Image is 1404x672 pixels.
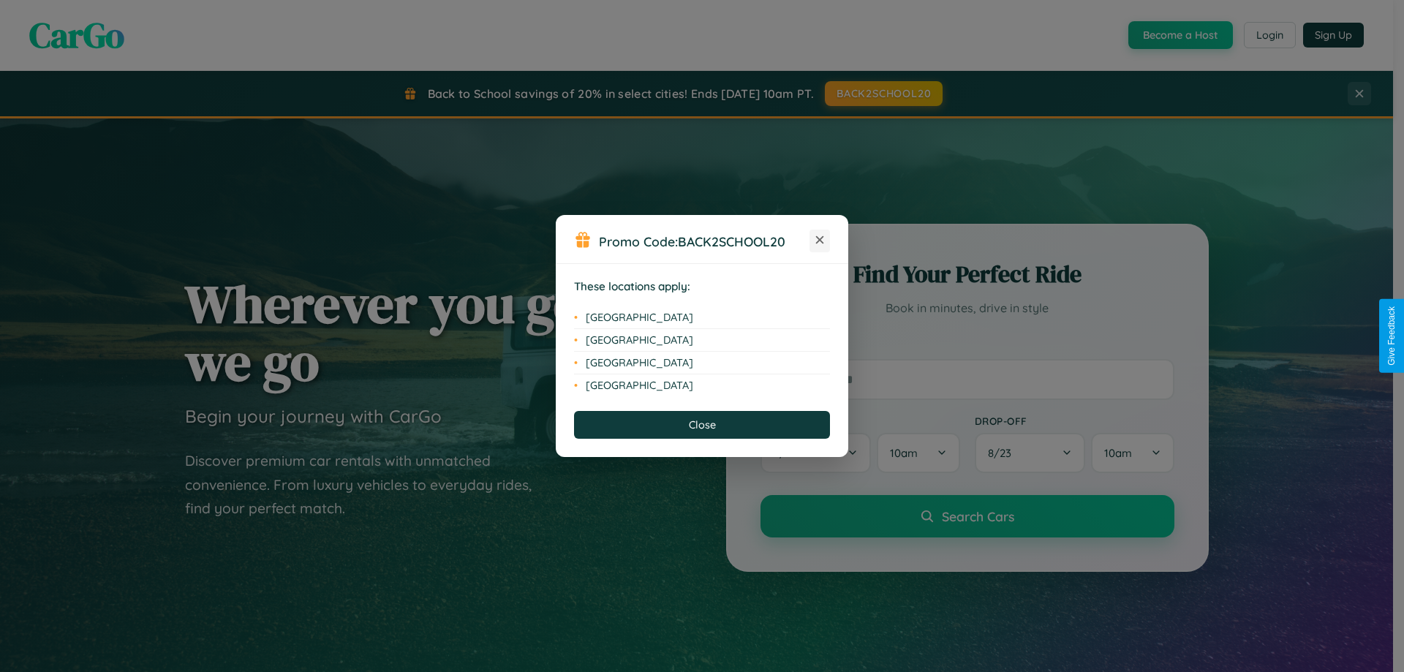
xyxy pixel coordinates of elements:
button: Close [574,411,830,439]
li: [GEOGRAPHIC_DATA] [574,329,830,352]
b: BACK2SCHOOL20 [678,233,785,249]
h3: Promo Code: [599,233,809,249]
li: [GEOGRAPHIC_DATA] [574,306,830,329]
li: [GEOGRAPHIC_DATA] [574,352,830,374]
strong: These locations apply: [574,279,690,293]
li: [GEOGRAPHIC_DATA] [574,374,830,396]
div: Give Feedback [1386,306,1397,366]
